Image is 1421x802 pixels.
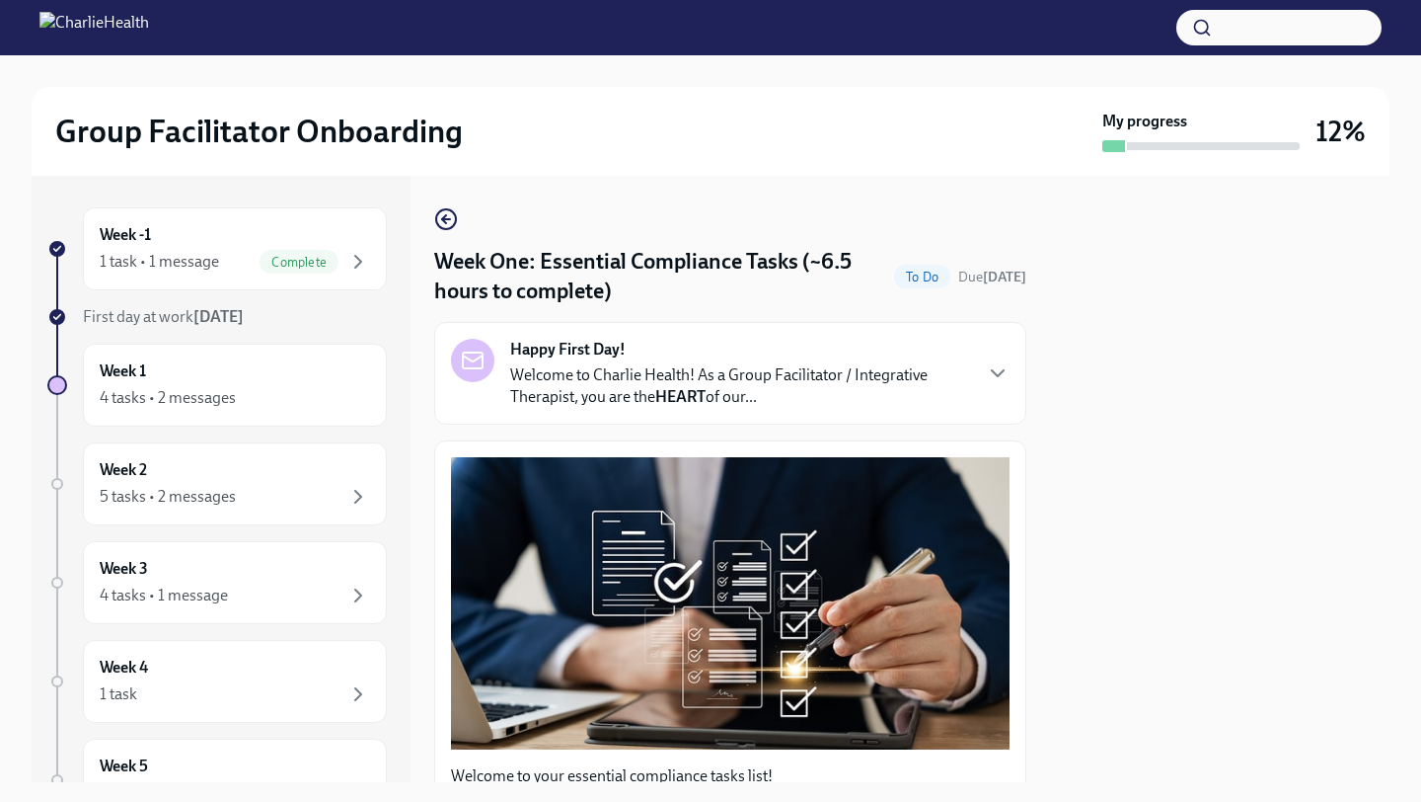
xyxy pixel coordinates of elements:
[83,307,244,326] span: First day at work
[510,364,970,408] p: Welcome to Charlie Health! As a Group Facilitator / Integrative Therapist, you are the of our...
[100,558,148,580] h6: Week 3
[983,269,1026,285] strong: [DATE]
[39,12,149,43] img: CharlieHealth
[47,541,387,624] a: Week 34 tasks • 1 message
[100,657,148,679] h6: Week 4
[100,224,151,246] h6: Week -1
[100,387,236,409] div: 4 tasks • 2 messages
[47,306,387,328] a: First day at work[DATE]
[1102,111,1187,132] strong: My progress
[100,756,148,777] h6: Week 5
[100,486,236,508] div: 5 tasks • 2 messages
[260,255,338,270] span: Complete
[100,585,228,606] div: 4 tasks • 1 message
[47,442,387,525] a: Week 25 tasks • 2 messages
[894,270,950,284] span: To Do
[100,251,219,273] div: 1 task • 1 message
[510,339,626,361] strong: Happy First Day!
[193,307,244,326] strong: [DATE]
[47,640,387,723] a: Week 41 task
[655,387,706,406] strong: HEART
[958,268,1026,286] span: October 6th, 2025 10:00
[451,457,1010,749] button: Zoom image
[55,112,463,151] h2: Group Facilitator Onboarding
[434,247,886,306] h4: Week One: Essential Compliance Tasks (~6.5 hours to complete)
[958,269,1026,285] span: Due
[100,361,146,382] h6: Week 1
[451,765,1010,787] p: Welcome to your essential compliance tasks list!
[47,207,387,290] a: Week -11 task • 1 messageComplete
[1315,114,1366,149] h3: 12%
[100,683,137,705] div: 1 task
[47,344,387,427] a: Week 14 tasks • 2 messages
[100,459,147,481] h6: Week 2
